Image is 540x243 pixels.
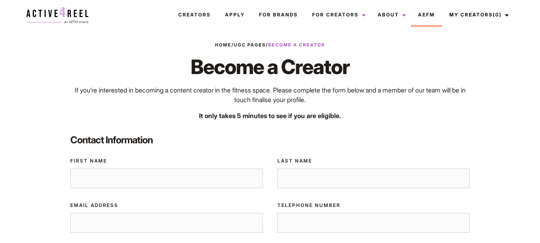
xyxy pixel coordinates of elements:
a: AEFM [411,4,442,26]
label: Last Name [277,157,470,165]
a: For Creators [305,4,371,26]
p: If you’re interested in becoming a content creator in the fitness space. Please complete the form... [68,85,472,104]
strong: It only takes 5 minutes to see if you are eligible. [199,112,341,120]
label: Contact Information [70,133,470,147]
a: Creators [171,4,218,26]
a: UGC Pages [234,42,266,48]
a: Home [215,42,231,48]
a: Apply [218,4,252,26]
a: My Creators(0) [442,4,514,26]
label: Telephone Number [277,202,470,209]
span: / / [215,42,325,48]
label: First Name [70,157,263,165]
label: Email Address [70,202,263,209]
span: (0) [493,12,502,18]
img: a4r-logo.svg [26,7,88,23]
strong: Become a Creator [268,42,325,48]
h1: Become a Creator [68,55,472,79]
a: About [371,4,411,26]
a: For Brands [252,4,305,26]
